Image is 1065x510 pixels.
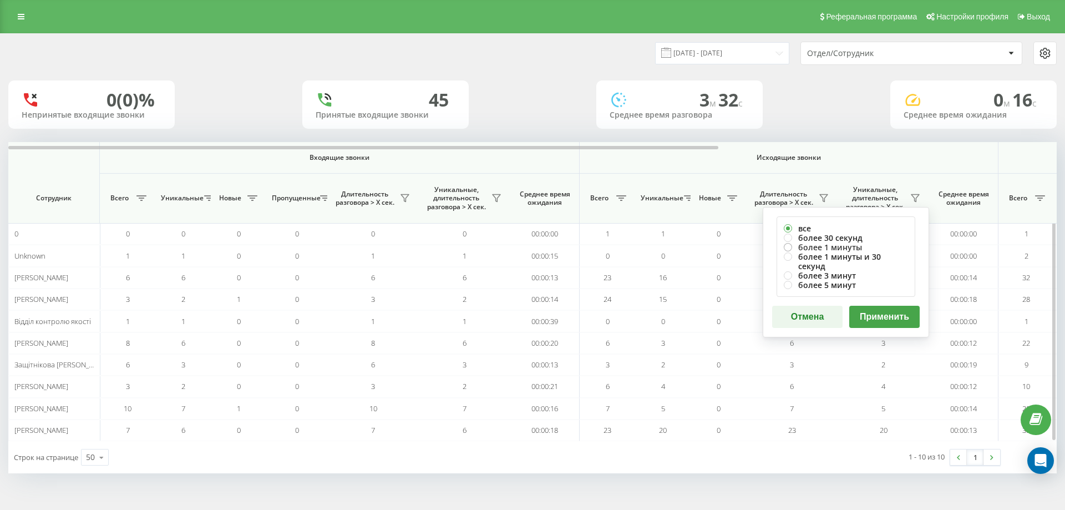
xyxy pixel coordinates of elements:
span: 0 [295,360,299,370]
span: 0 [237,381,241,391]
span: 32 [1022,272,1030,282]
label: более 1 минуты и 30 секунд [784,252,908,271]
span: 2 [881,360,885,370]
td: 00:00:15 [510,245,580,266]
span: [PERSON_NAME] [14,338,68,348]
span: 6 [463,272,466,282]
span: 3 [661,338,665,348]
span: Среднее время ожидания [937,190,990,207]
span: [PERSON_NAME] [14,425,68,435]
span: 0 [606,316,610,326]
span: 0 [181,229,185,239]
span: 6 [606,338,610,348]
span: Длительность разговора > Х сек. [752,190,815,207]
span: 6 [371,360,375,370]
span: 6 [371,272,375,282]
span: 1 [371,316,375,326]
span: 0 [717,403,721,413]
span: Уникальные, длительность разговора > Х сек. [843,185,907,211]
span: 0 [237,272,241,282]
span: 0 [993,88,1012,112]
td: 00:00:00 [929,245,998,266]
div: Непринятые входящие звонки [22,110,161,120]
div: Open Intercom Messenger [1027,447,1054,474]
span: 0 [295,294,299,304]
button: Применить [849,306,920,328]
td: 00:00:19 [929,354,998,376]
span: 2 [1025,251,1028,261]
span: 0 [717,251,721,261]
span: 4 [661,381,665,391]
span: Уникальные [161,194,201,203]
span: 1 [1025,229,1028,239]
span: 2 [463,381,466,391]
div: 0 (0)% [106,89,155,110]
label: более 1 минуты [784,243,908,252]
td: 00:00:21 [510,376,580,397]
label: все [784,224,908,233]
label: более 5 минут [784,280,908,290]
span: [PERSON_NAME] [14,294,68,304]
span: 1 [181,251,185,261]
span: Відділ контролю якості [14,316,91,326]
span: Новые [216,194,244,203]
td: 00:00:00 [510,223,580,245]
span: 1 [126,316,130,326]
div: 50 [86,452,95,463]
span: Уникальные [641,194,681,203]
span: 7 [790,403,794,413]
span: 1 [463,251,466,261]
span: 1 [126,251,130,261]
span: 10 [1022,381,1030,391]
span: Исходящие звонки [606,153,972,162]
span: 10 [369,403,377,413]
td: 00:00:14 [929,398,998,420]
span: 0 [717,381,721,391]
span: 0 [661,251,665,261]
span: [PERSON_NAME] [14,272,68,282]
span: 23 [603,425,611,435]
span: 6 [790,381,794,391]
span: 0 [717,338,721,348]
span: 16 [1012,88,1037,112]
span: 0 [295,272,299,282]
span: 2 [181,381,185,391]
div: Отдел/Сотрудник [807,49,940,58]
span: 6 [126,272,130,282]
span: 20 [1022,403,1030,413]
span: 0 [606,251,610,261]
span: 0 [717,360,721,370]
span: 0 [295,403,299,413]
span: 0 [717,229,721,239]
span: 24 [603,294,611,304]
span: Строк на странице [14,452,78,462]
span: 0 [463,229,466,239]
label: более 3 минут [784,271,908,280]
span: 0 [237,338,241,348]
span: 23 [788,425,796,435]
span: [PERSON_NAME] [14,403,68,413]
span: 32 [718,88,743,112]
span: м [709,97,718,109]
span: 3 [126,381,130,391]
td: 00:00:00 [929,223,998,245]
span: 1 [181,316,185,326]
span: 3 [181,360,185,370]
span: 6 [181,338,185,348]
span: 7 [606,403,610,413]
span: 6 [126,360,130,370]
button: Отмена [772,306,843,328]
div: Среднее время разговора [610,110,749,120]
span: 0 [14,229,18,239]
span: 0 [237,229,241,239]
span: 22 [1022,338,1030,348]
span: 8 [126,338,130,348]
span: 0 [237,360,241,370]
span: Пропущенные [272,194,317,203]
span: Уникальные, длительность разговора > Х сек. [424,185,488,211]
span: [PERSON_NAME] [14,381,68,391]
span: 1 [1025,316,1028,326]
span: 0 [717,316,721,326]
span: 0 [237,251,241,261]
span: 0 [717,294,721,304]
